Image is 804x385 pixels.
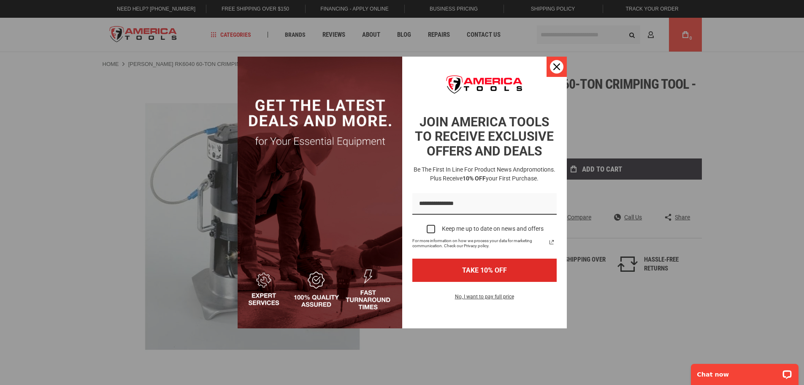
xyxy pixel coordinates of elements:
a: Read our Privacy Policy [547,237,557,247]
button: Close [547,57,567,77]
input: Email field [412,193,557,215]
strong: JOIN AMERICA TOOLS TO RECEIVE EXCLUSIVE OFFERS AND DEALS [415,115,554,158]
h3: Be the first in line for product news and [411,165,558,183]
div: Keep me up to date on news and offers [442,225,544,232]
svg: link icon [547,237,557,247]
button: TAKE 10% OFF [412,259,557,282]
svg: close icon [553,63,560,70]
button: No, I want to pay full price [448,292,521,306]
span: For more information on how we process your data for marketing communication. Check our Privacy p... [412,238,547,248]
iframe: LiveChat chat widget [685,358,804,385]
strong: 10% OFF [463,175,486,182]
